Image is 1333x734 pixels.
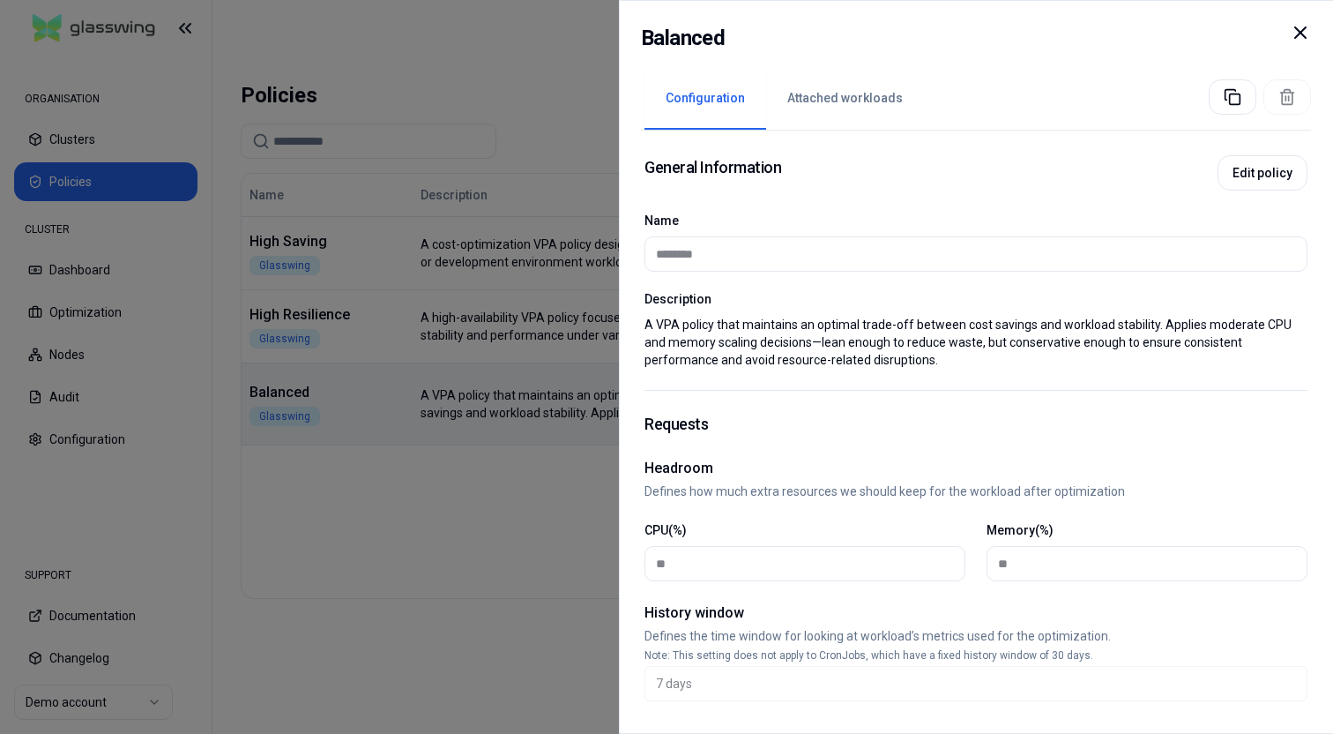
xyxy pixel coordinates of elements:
label: Description [644,293,1307,305]
label: CPU(%) [644,523,687,537]
label: Name [644,213,679,228]
button: Configuration [644,68,766,130]
p: Defines the time window for looking at workload’s metrics used for the optimization. [644,627,1307,645]
p: Defines how much extra resources we should keep for the workload after optimization [644,483,1307,500]
p: A VPA policy that maintains an optimal trade-off between cost savings and workload stability. App... [644,316,1307,369]
label: Memory(%) [987,523,1054,537]
p: Note: This setting does not apply to CronJobs, which have a fixed history window of 30 days. [644,648,1307,663]
button: Attached workloads [766,68,924,130]
h2: Balanced [641,22,725,54]
button: Edit policy [1218,155,1307,191]
h1: Requests [644,412,1307,437]
h2: Headroom [644,458,1307,479]
h2: History window [644,603,1307,624]
h1: General Information [644,155,781,191]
